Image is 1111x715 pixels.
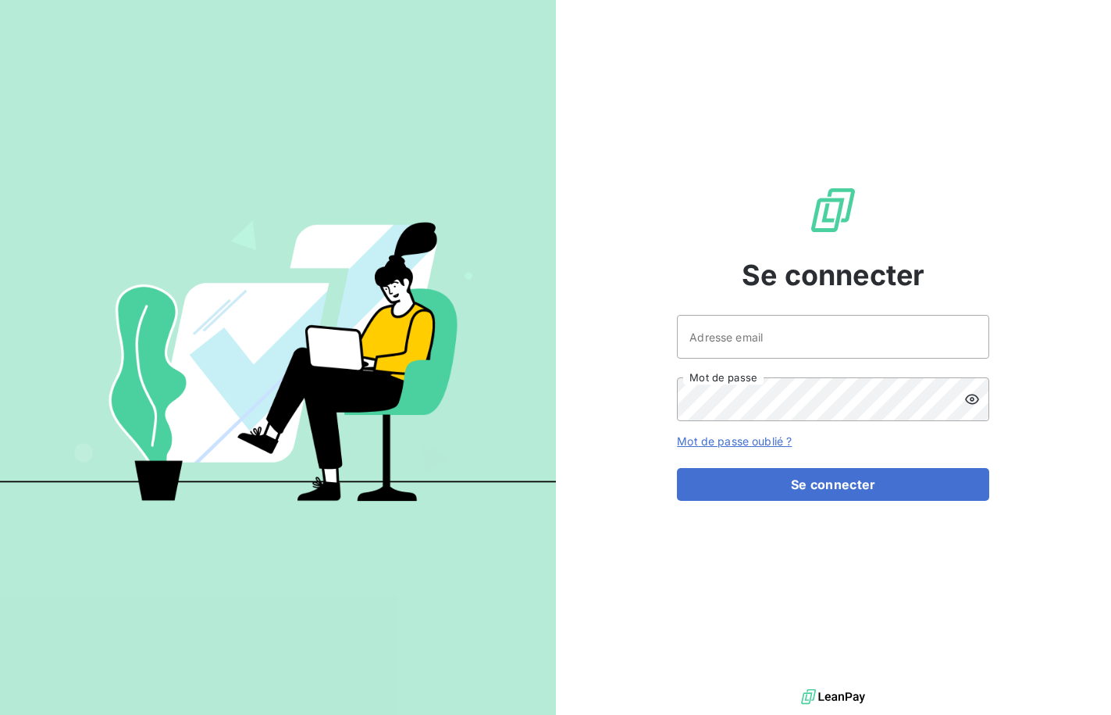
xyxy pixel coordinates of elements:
span: Se connecter [742,254,924,296]
img: Logo LeanPay [808,185,858,235]
a: Mot de passe oublié ? [677,434,792,448]
button: Se connecter [677,468,989,501]
img: logo [801,685,865,709]
input: placeholder [677,315,989,359]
